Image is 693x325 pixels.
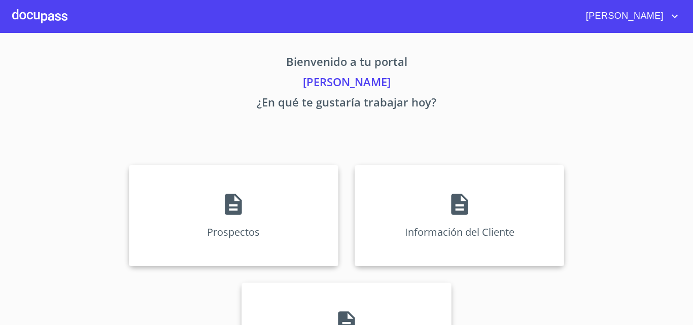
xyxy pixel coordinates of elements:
[578,8,681,24] button: account of current user
[405,225,514,239] p: Información del Cliente
[578,8,669,24] span: [PERSON_NAME]
[207,225,260,239] p: Prospectos
[34,94,659,114] p: ¿En qué te gustaría trabajar hoy?
[34,53,659,74] p: Bienvenido a tu portal
[34,74,659,94] p: [PERSON_NAME]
